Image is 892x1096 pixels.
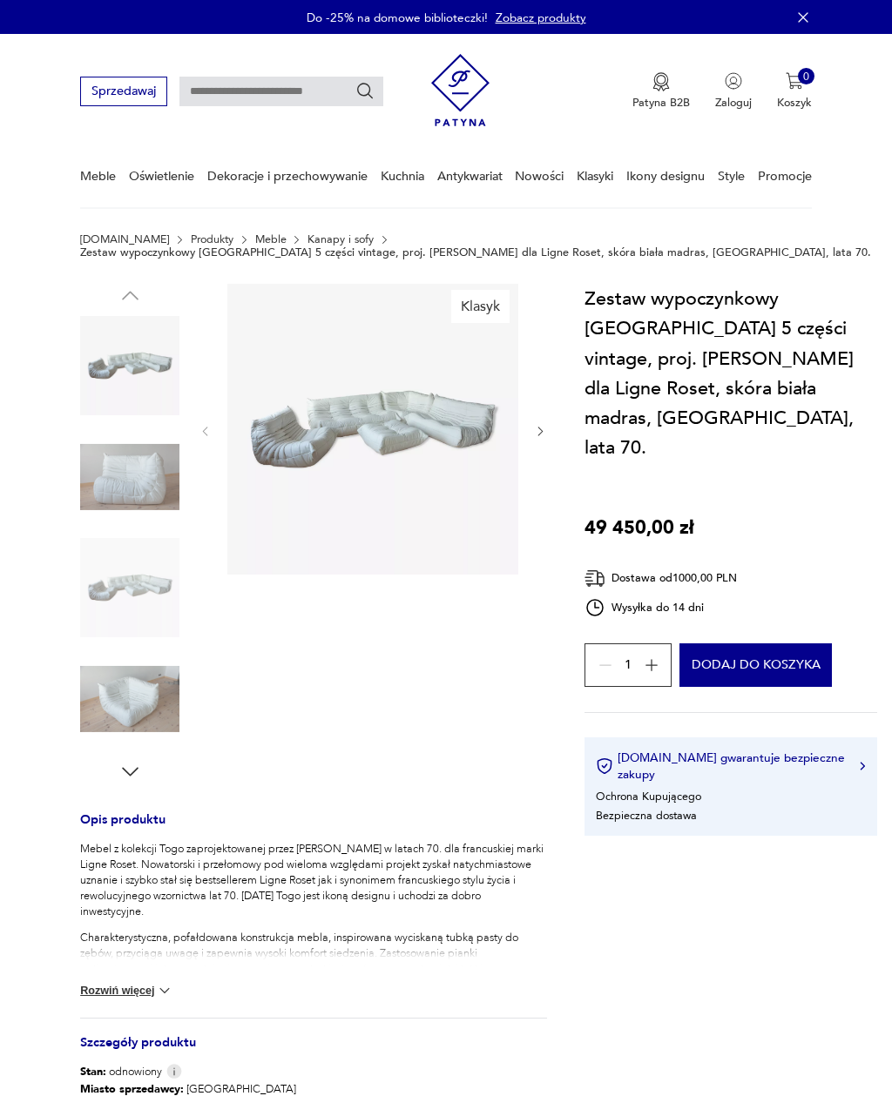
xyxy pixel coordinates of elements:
[777,95,812,111] p: Koszyk
[207,146,368,206] a: Dekoracje i przechowywanie
[585,597,737,618] div: Wysyłka do 14 dni
[596,750,865,783] button: [DOMAIN_NAME] gwarantuje bezpieczne zakupy
[652,72,670,91] img: Ikona medalu
[596,757,613,775] img: Ikona certyfikatu
[80,146,116,206] a: Meble
[80,316,179,415] img: Zdjęcie produktu Zestaw wypoczynkowy Togo 5 części vintage, proj. M. Ducaroy dla Ligne Roset, skó...
[80,815,547,841] h3: Opis produktu
[596,789,701,804] li: Ochrona Kupującego
[715,95,752,111] p: Zaloguj
[798,68,815,85] div: 0
[515,146,564,206] a: Nowości
[255,233,287,245] a: Meble
[80,538,179,637] img: Zdjęcie produktu Zestaw wypoczynkowy Togo 5 części vintage, proj. M. Ducaroy dla Ligne Roset, skó...
[307,233,374,245] a: Kanapy i sofy
[80,233,169,245] a: [DOMAIN_NAME]
[191,233,233,245] a: Produkty
[307,10,488,26] p: Do -25% na domowe biblioteczki!
[715,72,752,111] button: Zaloguj
[718,146,745,206] a: Style
[725,72,742,90] img: Ikonka użytkownika
[355,82,375,101] button: Szukaj
[585,568,737,589] div: Dostawa od 1000,00 PLN
[80,1064,162,1079] span: odnowiony
[437,146,503,206] a: Antykwariat
[585,568,605,589] img: Ikona dostawy
[80,1038,547,1064] h3: Szczegóły produktu
[80,246,871,259] p: Zestaw wypoczynkowy [GEOGRAPHIC_DATA] 5 części vintage, proj. [PERSON_NAME] dla Ligne Roset, skór...
[596,808,697,824] li: Bezpieczna dostawa
[777,72,812,111] button: 0Koszyk
[80,841,547,919] p: Mebel z kolekcji Togo zaprojektowanej przez [PERSON_NAME] w latach 70. dla francuskiej marki Lign...
[626,146,705,206] a: Ikony designu
[80,649,179,749] img: Zdjęcie produktu Zestaw wypoczynkowy Togo 5 części vintage, proj. M. Ducaroy dla Ligne Roset, skó...
[80,930,547,1024] p: Charakterystyczna, pofałdowana konstrukcja mebla, inspirowana wyciskaną tubką pasty do zębów, prz...
[679,643,832,687] button: Dodaj do koszyka
[758,146,812,206] a: Promocje
[786,72,803,90] img: Ikona koszyka
[80,77,166,105] button: Sprzedawaj
[80,427,179,527] img: Zdjęcie produktu Zestaw wypoczynkowy Togo 5 części vintage, proj. M. Ducaroy dla Ligne Roset, skó...
[80,982,173,999] button: Rozwiń więcej
[80,87,166,97] a: Sprzedawaj
[625,660,632,670] span: 1
[860,762,865,770] img: Ikona strzałki w prawo
[632,72,690,111] button: Patyna B2B
[381,146,424,206] a: Kuchnia
[431,48,490,132] img: Patyna - sklep z meblami i dekoracjami vintage
[632,72,690,111] a: Ikona medaluPatyna B2B
[577,146,613,206] a: Klasyki
[227,284,518,575] img: Zdjęcie produktu Zestaw wypoczynkowy Togo 5 części vintage, proj. M. Ducaroy dla Ligne Roset, skó...
[129,146,194,206] a: Oświetlenie
[585,284,877,462] h1: Zestaw wypoczynkowy [GEOGRAPHIC_DATA] 5 części vintage, proj. [PERSON_NAME] dla Ligne Roset, skór...
[80,1064,106,1079] b: Stan:
[496,10,586,26] a: Zobacz produkty
[156,982,173,999] img: chevron down
[632,95,690,111] p: Patyna B2B
[166,1064,182,1079] img: Info icon
[585,513,694,542] p: 49 450,00 zł
[451,290,510,323] div: Klasyk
